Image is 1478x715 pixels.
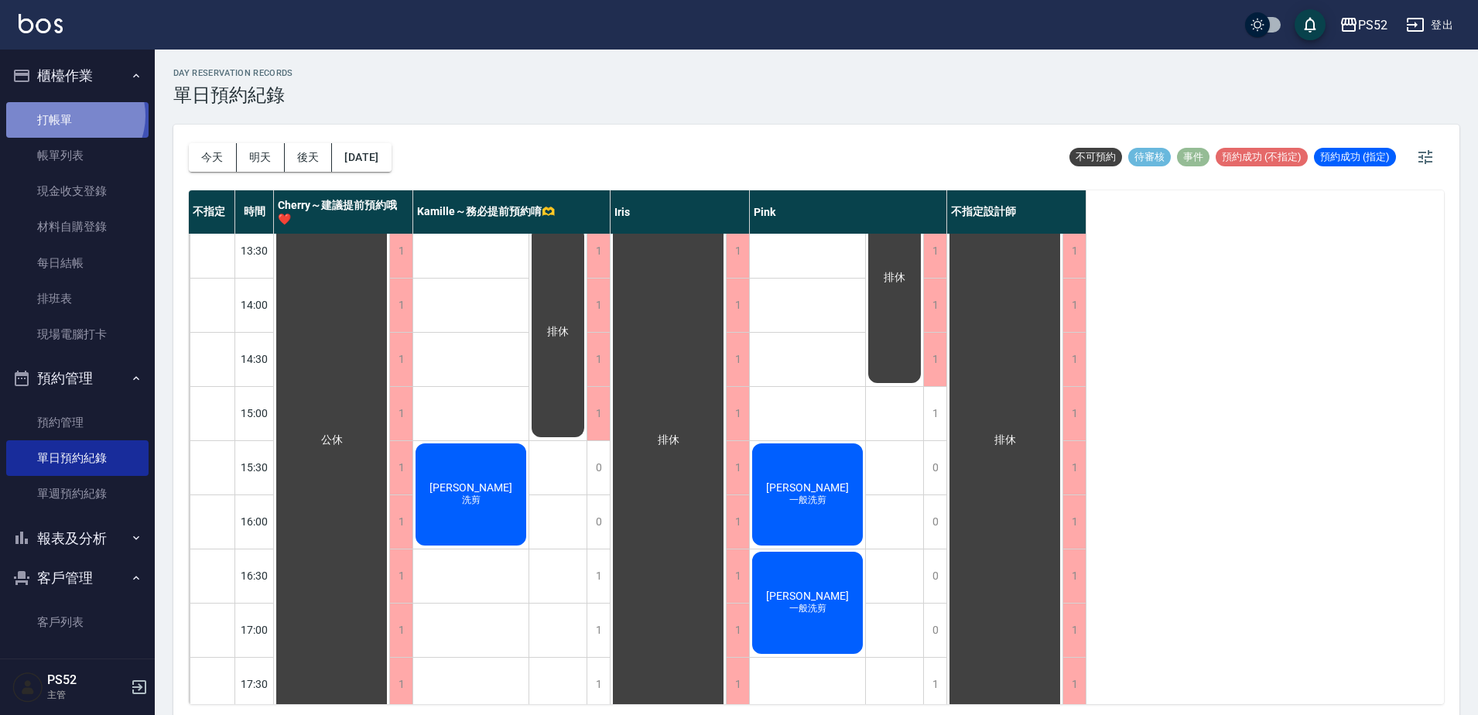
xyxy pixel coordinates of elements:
div: 不指定 [189,190,235,234]
div: 0 [923,549,946,603]
div: 14:30 [235,332,274,386]
div: 0 [587,441,610,494]
div: 1 [389,441,412,494]
div: 不指定設計師 [947,190,1086,234]
div: 1 [923,333,946,386]
a: 材料自購登錄 [6,209,149,245]
div: 13:30 [235,224,274,278]
button: 行銷工具 [6,646,149,686]
div: 1 [726,549,749,603]
div: 16:00 [235,494,274,549]
div: 17:30 [235,657,274,711]
div: 1 [389,387,412,440]
a: 客戶列表 [6,604,149,640]
div: 1 [389,333,412,386]
span: 一般洗剪 [786,602,830,615]
div: 1 [726,224,749,278]
div: 15:00 [235,386,274,440]
div: 1 [389,495,412,549]
div: Cherry～建議提前預約哦❤️ [274,190,413,234]
div: 15:30 [235,440,274,494]
a: 排班表 [6,281,149,316]
div: 14:00 [235,278,274,332]
span: 一般洗剪 [786,494,830,507]
button: save [1295,9,1326,40]
div: 0 [587,495,610,549]
img: Person [12,672,43,703]
div: 16:30 [235,549,274,603]
span: 事件 [1177,150,1209,164]
div: 0 [923,495,946,549]
div: 1 [923,279,946,332]
div: PS52 [1358,15,1387,35]
a: 預約管理 [6,405,149,440]
a: 打帳單 [6,102,149,138]
button: [DATE] [332,143,391,172]
div: 1 [923,658,946,711]
div: 1 [587,658,610,711]
div: 1 [389,604,412,657]
div: 1 [1062,279,1086,332]
div: 1 [1062,387,1086,440]
div: 1 [587,549,610,603]
span: 排休 [544,325,572,339]
button: 報表及分析 [6,518,149,559]
div: 時間 [235,190,274,234]
a: 現金收支登錄 [6,173,149,209]
button: 預約管理 [6,358,149,399]
div: 1 [726,333,749,386]
div: 1 [1062,224,1086,278]
span: 待審核 [1128,150,1171,164]
h3: 單日預約紀錄 [173,84,293,106]
div: 1 [726,441,749,494]
a: 單週預約紀錄 [6,476,149,511]
a: 現場電腦打卡 [6,316,149,352]
div: 1 [1062,549,1086,603]
h5: PS52 [47,672,126,688]
div: 1 [389,224,412,278]
button: 後天 [285,143,333,172]
span: [PERSON_NAME] [426,481,515,494]
span: [PERSON_NAME] [763,481,852,494]
button: 登出 [1400,11,1459,39]
div: 1 [1062,441,1086,494]
div: 1 [726,387,749,440]
button: PS52 [1333,9,1394,41]
div: 1 [389,549,412,603]
span: 不可預約 [1069,150,1122,164]
div: 17:00 [235,603,274,657]
p: 主管 [47,688,126,702]
a: 每日結帳 [6,245,149,281]
div: 1 [1062,333,1086,386]
span: 預約成功 (不指定) [1216,150,1308,164]
span: 排休 [881,271,908,285]
div: Kamille～務必提前預約唷🫶 [413,190,611,234]
div: 1 [587,333,610,386]
button: 明天 [237,143,285,172]
div: Iris [611,190,750,234]
span: 排休 [655,433,683,447]
span: 預約成功 (指定) [1314,150,1396,164]
div: 1 [726,495,749,549]
div: 1 [923,224,946,278]
a: 單日預約紀錄 [6,440,149,476]
div: Pink [750,190,947,234]
h2: day Reservation records [173,68,293,78]
div: 1 [587,224,610,278]
button: 今天 [189,143,237,172]
span: [PERSON_NAME] [763,590,852,602]
div: 1 [726,604,749,657]
div: 1 [587,604,610,657]
div: 1 [587,279,610,332]
button: 櫃檯作業 [6,56,149,96]
div: 0 [923,441,946,494]
div: 1 [389,279,412,332]
div: 0 [923,604,946,657]
div: 1 [1062,604,1086,657]
div: 1 [587,387,610,440]
button: 客戶管理 [6,558,149,598]
div: 1 [726,279,749,332]
div: 1 [1062,658,1086,711]
div: 1 [726,658,749,711]
span: 排休 [991,433,1019,447]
